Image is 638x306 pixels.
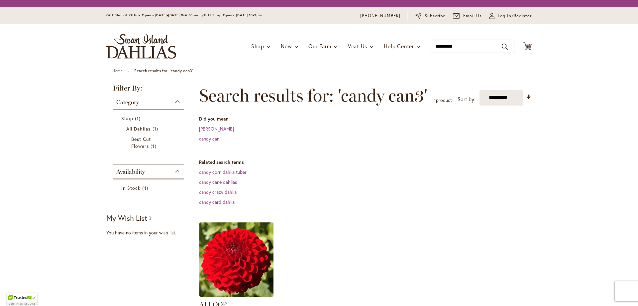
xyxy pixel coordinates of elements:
[121,115,177,122] a: Shop
[199,159,532,165] dt: Related search terms
[384,43,414,50] span: Help Center
[112,68,123,73] a: Home
[199,86,427,106] span: Search results for: 'candy can3'
[453,13,482,19] a: Email Us
[106,229,195,236] div: You have no items in your wish list.
[199,292,273,298] a: ALI OOP
[251,43,264,50] span: Shop
[116,99,139,106] span: Category
[116,168,145,175] span: Availability
[126,126,151,132] span: All Dahlias
[106,34,176,59] a: store logo
[199,179,237,185] a: candy cane dahlias
[199,199,235,205] a: candy card dahlia
[131,136,167,150] a: Best Cut Flowers
[199,136,219,142] a: candy can
[498,13,532,19] span: Log In/Register
[463,13,482,19] span: Email Us
[199,189,237,195] a: candy crazy dahlia
[151,143,158,150] span: 1
[106,13,204,17] span: Gift Shop & Office Open - [DATE]-[DATE] 9-4:30pm /
[106,85,191,95] strong: Filter By:
[199,116,532,122] dt: Did you mean
[434,95,452,106] p: product
[142,184,150,191] span: 1
[126,125,172,132] a: All Dahlias
[489,13,532,19] a: Log In/Register
[121,185,141,191] span: In Stock
[199,222,273,297] img: ALI OOP
[135,115,142,122] span: 1
[199,169,247,175] a: candy corn dahlia tuber
[153,125,160,132] span: 1
[199,126,234,132] a: [PERSON_NAME]
[204,13,262,17] span: Gift Shop Open - [DATE] 10-3pm
[458,93,476,106] label: Sort by:
[121,184,177,191] a: In Stock 1
[415,13,446,19] a: Subscribe
[348,43,367,50] span: Visit Us
[106,213,147,223] strong: My Wish List
[434,97,436,103] span: 1
[134,68,193,73] strong: Search results for: 'candy can3'
[121,115,133,122] span: Shop
[308,43,331,50] span: Our Farm
[5,282,24,301] iframe: Launch Accessibility Center
[360,13,400,19] a: [PHONE_NUMBER]
[425,13,446,19] span: Subscribe
[131,136,151,149] span: Best Cut Flowers
[281,43,292,50] span: New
